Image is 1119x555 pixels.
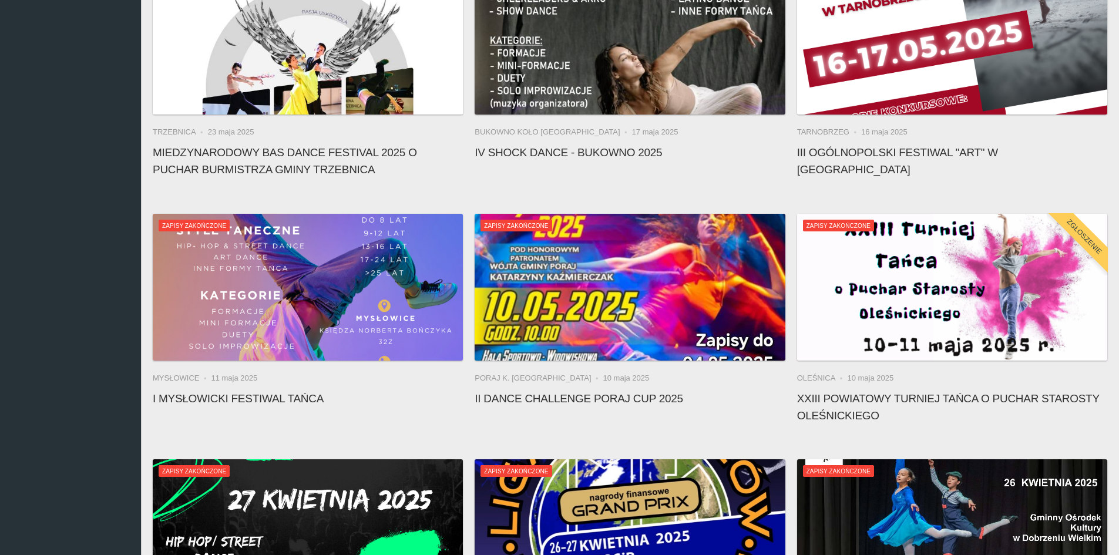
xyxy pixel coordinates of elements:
a: II Dance Challenge PORAJ Cup 2025Zapisy zakończone [475,214,785,361]
li: Poraj k. [GEOGRAPHIC_DATA] [475,372,603,384]
span: Zapisy zakończone [159,465,230,477]
img: XXIII Powiatowy Turniej Tańca o Puchar Starosty Oleśnickiego [797,214,1107,361]
li: Mysłowice [153,372,211,384]
span: Zapisy zakończone [480,220,552,231]
span: Zapisy zakończone [803,220,874,231]
img: I Mysłowicki Festiwal Tańca [153,214,463,361]
li: Tarnobrzeg [797,126,861,138]
span: Zapisy zakończone [803,465,874,477]
h4: IV Shock Dance - Bukowno 2025 [475,144,785,161]
a: XXIII Powiatowy Turniej Tańca o Puchar Starosty Oleśnickiego Zapisy zakończoneZgłoszenie [797,214,1107,361]
li: 23 maja 2025 [208,126,254,138]
span: Zapisy zakończone [480,465,552,477]
img: II Dance Challenge PORAJ Cup 2025 [475,214,785,361]
span: Zapisy zakończone [159,220,230,231]
li: Trzebnica [153,126,208,138]
li: 11 maja 2025 [211,372,257,384]
a: I Mysłowicki Festiwal TańcaZapisy zakończone [153,214,463,361]
li: Bukowno koło [GEOGRAPHIC_DATA] [475,126,631,138]
h4: II Dance Challenge PORAJ Cup 2025 [475,390,785,407]
li: 16 maja 2025 [861,126,908,138]
li: Oleśnica [797,372,848,384]
li: 10 maja 2025 [603,372,650,384]
h4: XXIII Powiatowy Turniej Tańca o Puchar Starosty Oleśnickiego [797,390,1107,424]
li: 17 maja 2025 [632,126,678,138]
h4: I Mysłowicki Festiwal Tańca [153,390,463,407]
h4: III Ogólnopolski Festiwal "ART" w [GEOGRAPHIC_DATA] [797,144,1107,178]
h4: Miedzynarodowy BAS Dance Festival 2025 o Puchar Burmistrza Gminy Trzebnica [153,144,463,178]
li: 10 maja 2025 [847,372,893,384]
